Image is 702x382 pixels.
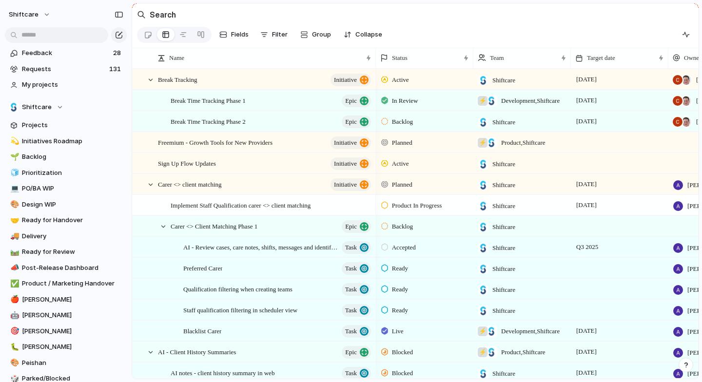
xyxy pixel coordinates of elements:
[22,279,123,288] span: Product / Marketing Handover
[10,325,17,337] div: 🎯
[331,157,371,170] button: initiative
[158,136,273,148] span: Freemium - Growth Tools for New Providers
[5,292,127,307] a: 🍎[PERSON_NAME]
[158,74,197,85] span: Break Tracking
[5,356,127,370] a: 🎨Peishan
[169,53,184,63] span: Name
[5,62,127,76] a: Requests131
[5,308,127,323] div: 🤖[PERSON_NAME]
[10,310,17,321] div: 🤖
[9,215,19,225] button: 🤝
[22,80,123,90] span: My projects
[171,220,257,231] span: Carer <> Client Matching Phase 1
[22,200,123,210] span: Design WIP
[478,96,487,106] div: ⚡
[501,326,560,336] span: Development , Shiftcare
[9,231,19,241] button: 🚚
[574,115,599,127] span: [DATE]
[4,7,56,22] button: shiftcare
[22,120,123,130] span: Projects
[492,201,515,211] span: Shiftcare
[331,178,371,191] button: initiative
[342,325,371,338] button: Task
[113,48,123,58] span: 28
[5,229,127,244] div: 🚚Delivery
[334,136,357,150] span: initiative
[5,100,127,115] button: Shiftcare
[158,346,236,357] span: AI - Client History Summaries
[392,96,418,106] span: In Review
[355,30,382,39] span: Collapse
[492,264,515,274] span: Shiftcare
[574,325,599,337] span: [DATE]
[10,230,17,242] div: 🚚
[22,247,123,257] span: Ready for Review
[171,95,246,106] span: Break Time Tracking Phase 1
[340,27,386,42] button: Collapse
[158,157,216,169] span: Sign Up Flow Updates
[5,46,127,60] a: Feedback28
[183,241,339,252] span: AI - Review cases, care notes, shifts, messages and identify highlights risks against care plan g...
[10,294,17,305] div: 🍎
[345,115,357,129] span: Epic
[10,262,17,273] div: 📣
[492,180,515,190] span: Shiftcare
[492,222,515,232] span: Shiftcare
[345,262,357,275] span: Task
[5,166,127,180] div: 🧊Prioritization
[501,138,546,148] span: Product , Shiftcare
[9,168,19,178] button: 🧊
[272,30,288,39] span: Filter
[171,115,246,127] span: Break Time Tracking Phase 2
[492,159,515,169] span: Shiftcare
[171,367,274,378] span: AI notes - client history summary in web
[10,167,17,178] div: 🧊
[5,197,127,212] a: 🎨Design WIP
[684,53,701,63] span: Owner
[9,326,19,336] button: 🎯
[392,347,413,357] span: Blocked
[5,245,127,259] a: 🛤️Ready for Review
[334,73,357,87] span: initiative
[492,243,515,253] span: Shiftcare
[342,283,371,296] button: Task
[22,342,123,352] span: [PERSON_NAME]
[22,184,123,193] span: PO/BA WIP
[9,10,39,19] span: shiftcare
[10,215,17,226] div: 🤝
[587,53,615,63] span: Target date
[256,27,292,42] button: Filter
[392,180,412,190] span: Planned
[392,138,412,148] span: Planned
[478,326,487,336] div: ⚡
[342,367,371,380] button: Task
[5,276,127,291] a: ✅Product / Marketing Handover
[9,295,19,305] button: 🍎
[231,30,249,39] span: Fields
[574,346,599,358] span: [DATE]
[392,159,409,169] span: Active
[22,326,123,336] span: [PERSON_NAME]
[574,367,599,379] span: [DATE]
[22,231,123,241] span: Delivery
[574,74,599,85] span: [DATE]
[5,134,127,149] a: 💫Initiatives Roadmap
[342,262,371,275] button: Task
[392,326,404,336] span: Live
[22,136,123,146] span: Initiatives Roadmap
[22,295,123,305] span: [PERSON_NAME]
[5,324,127,339] div: 🎯[PERSON_NAME]
[183,304,297,315] span: Staff qualification filtering in scheduler view
[331,136,371,149] button: initiative
[5,77,127,92] a: My projects
[215,27,253,42] button: Fields
[10,247,17,258] div: 🛤️
[5,181,127,196] a: 💻PO/BA WIP
[183,283,292,294] span: Qualification filtering when creating teams
[342,220,371,233] button: Epic
[10,357,17,368] div: 🎨
[10,183,17,194] div: 💻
